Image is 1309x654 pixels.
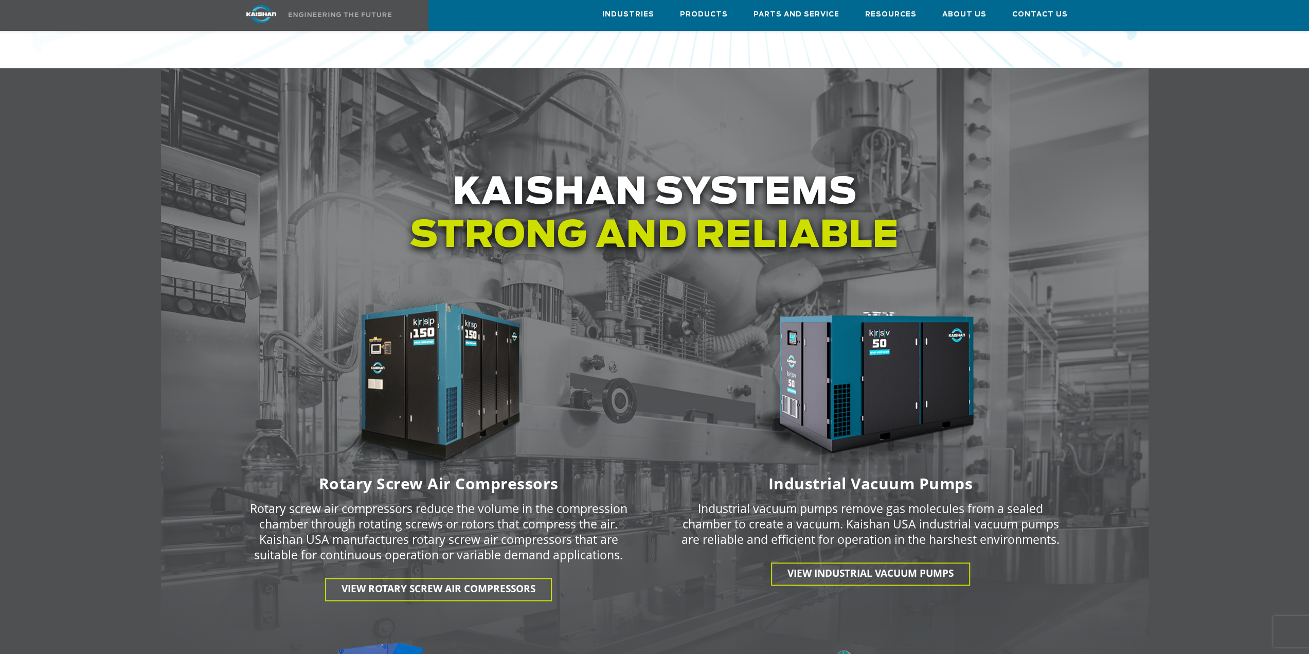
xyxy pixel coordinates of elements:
span: Products [680,9,728,21]
img: krsv50 [742,299,999,472]
h6: Industrial Vacuum Pumps [661,477,1081,490]
img: kaishan logo [223,5,300,23]
a: About Us [942,1,987,28]
a: Parts and Service [754,1,839,28]
img: Engineering the future [289,12,391,17]
a: Resources [865,1,917,28]
img: krsp150 [310,299,567,472]
span: View Rotary Screw Air Compressors [342,582,535,595]
a: View INDUSTRIAL VACUUM PUMPS [771,562,970,586]
h6: Rotary Screw Air Compressors [229,477,649,490]
a: Products [680,1,728,28]
span: Parts and Service [754,9,839,21]
span: Resources [865,9,917,21]
span: About Us [942,9,987,21]
span: View INDUSTRIAL VACUUM PUMPS [787,567,954,580]
h1: Kaishan systems [229,171,1081,258]
a: Contact Us [1012,1,1068,28]
p: Industrial vacuum pumps remove gas molecules from a sealed chamber to create a vacuum. Kaishan US... [682,501,1060,547]
span: Industries [602,9,654,21]
a: View Rotary Screw Air Compressors [325,578,552,601]
p: Rotary screw air compressors reduce the volume in the compression chamber through rotating screws... [249,501,628,562]
span: Strong and reliable [410,218,899,254]
a: Industries [602,1,654,28]
span: Contact Us [1012,9,1068,21]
